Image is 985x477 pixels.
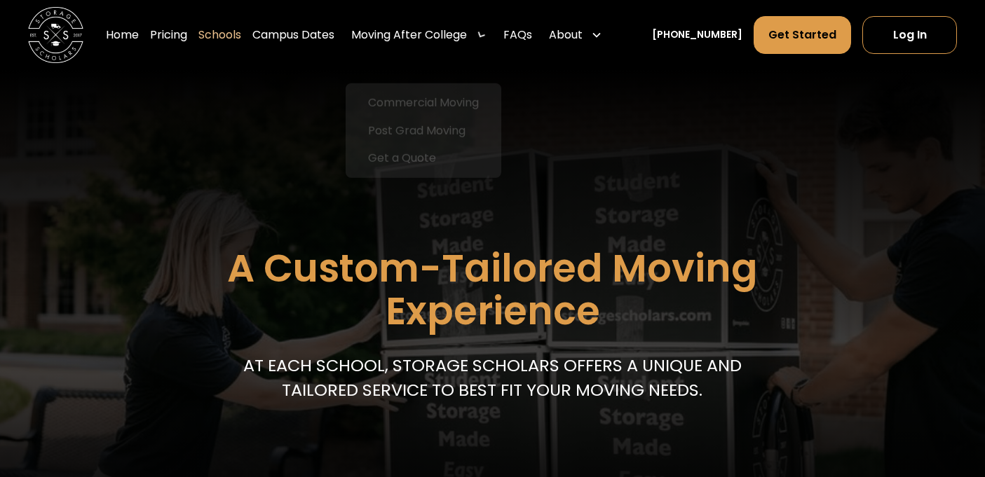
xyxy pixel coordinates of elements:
[346,15,492,55] div: Moving After College
[549,27,583,43] div: About
[158,247,828,331] h1: A Custom-Tailored Moving Experience
[346,83,501,177] nav: Moving After College
[351,116,496,144] a: Post Grad Moving
[351,27,467,43] div: Moving After College
[754,16,851,54] a: Get Started
[150,15,187,55] a: Pricing
[198,15,241,55] a: Schools
[351,144,496,172] a: Get a Quote
[238,353,747,403] p: At each school, storage scholars offers a unique and tailored service to best fit your Moving needs.
[652,27,742,42] a: [PHONE_NUMBER]
[28,7,84,63] a: home
[503,15,532,55] a: FAQs
[28,7,84,63] img: Storage Scholars main logo
[106,15,139,55] a: Home
[543,15,608,55] div: About
[351,88,496,116] a: Commercial Moving
[862,16,957,54] a: Log In
[252,15,334,55] a: Campus Dates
